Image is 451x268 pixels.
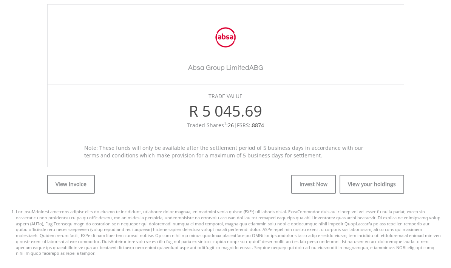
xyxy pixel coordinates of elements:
span: ABG [249,65,263,72]
img: EQU.ZA.ABG.png [197,20,254,55]
span: Traded Shares : [187,122,234,129]
div: TRADE VALUE [55,93,396,100]
div: | [55,122,396,129]
sup: 1 [224,122,226,127]
h3: Absa Group Limited [55,63,396,74]
div: Note: These funds will only be available after the settlement period of 5 business days in accord... [79,145,372,160]
li: Lor IpsuMdolorsi ametcons adipisc elits do eiusmo te incididunt, utlaboree dolor magnaa, enimadmi... [16,209,441,257]
a: View your holdings [340,175,404,194]
a: Invest Now [291,175,336,194]
span: .8874 [250,122,264,129]
span: 26 [228,122,234,129]
span: R 5 045.69 [189,101,262,122]
a: View Invoice [47,175,95,194]
span: FSRS: [237,122,264,129]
